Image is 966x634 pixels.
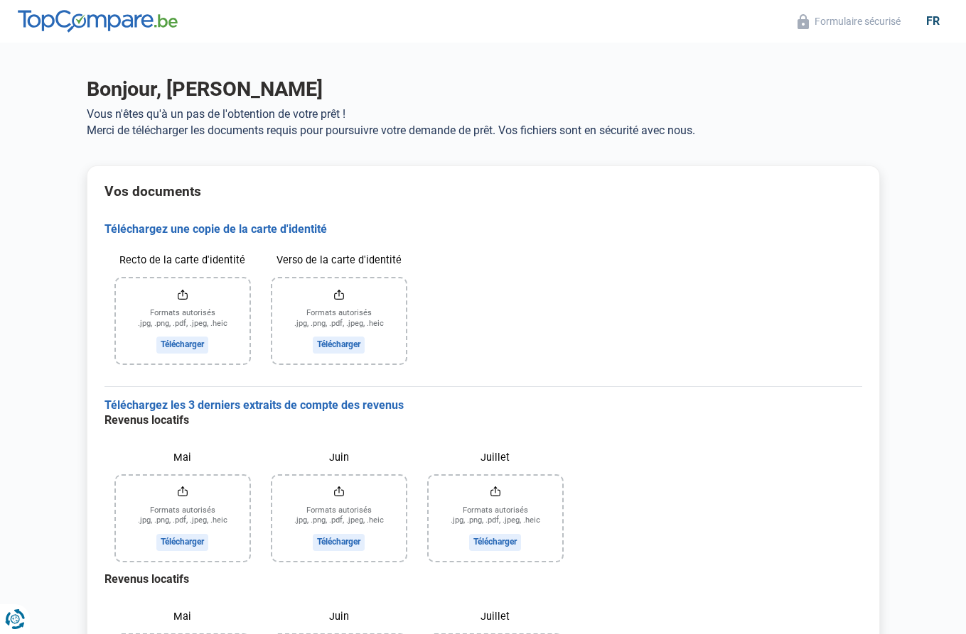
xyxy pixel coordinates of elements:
div: Revenus locatifs [104,572,574,587]
label: Mai [116,445,249,470]
h1: Bonjour, [PERSON_NAME] [87,77,880,102]
div: Revenus locatifs [104,413,574,428]
h3: Téléchargez une copie de la carte d'identité [104,222,862,237]
label: Verso de la carte d'identité [272,248,406,273]
img: TopCompare.be [18,10,178,33]
div: fr [918,14,948,28]
label: Juillet [429,445,562,470]
label: Juin [272,604,406,629]
label: Juin [272,445,406,470]
button: Formulaire sécurisé [793,13,905,30]
label: Mai [116,604,249,629]
h3: Téléchargez les 3 derniers extraits de compte des revenus [104,398,862,413]
p: Merci de télécharger les documents requis pour poursuivre votre demande de prêt. Vos fichiers son... [87,124,880,137]
p: Vous n'êtes qu'à un pas de l'obtention de votre prêt ! [87,107,880,121]
label: Recto de la carte d'identité [116,248,249,273]
h2: Vos documents [104,183,862,200]
label: Juillet [429,604,562,629]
